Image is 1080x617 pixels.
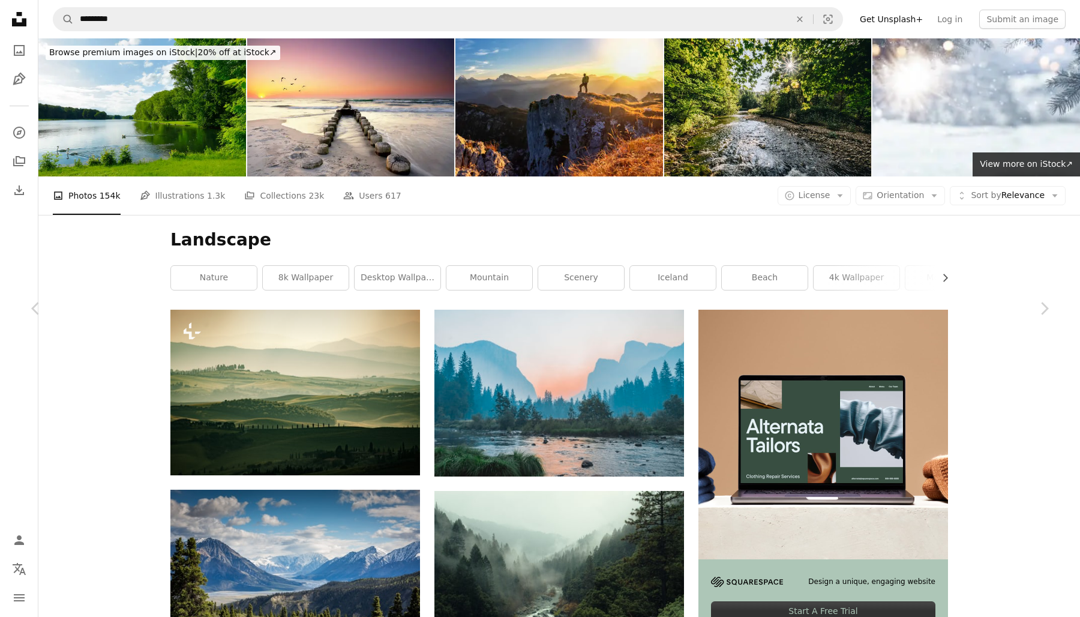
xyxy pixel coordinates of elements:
a: 4k wallpaper [814,266,899,290]
span: Sort by [971,190,1001,200]
button: Visual search [814,8,842,31]
div: 20% off at iStock ↗ [46,46,280,60]
a: iceland [630,266,716,290]
a: nature [171,266,257,290]
button: Sort byRelevance [950,186,1066,205]
a: green mountain across body of water [170,567,420,578]
span: Browse premium images on iStock | [49,47,197,57]
a: Log in / Sign up [7,528,31,552]
img: file-1705255347840-230a6ab5bca9image [711,577,783,587]
img: file-1707885205802-88dd96a21c72image [698,310,948,559]
a: mountain [446,266,532,290]
button: scroll list to the right [934,266,948,290]
h1: Landscape [170,229,948,251]
img: body of water surrounded by trees [434,310,684,477]
a: Photos [7,38,31,62]
button: License [778,186,851,205]
a: Illustrations [7,67,31,91]
button: Language [7,557,31,581]
button: Menu [7,586,31,610]
a: beach [722,266,808,290]
a: body of water surrounded by trees [434,388,684,399]
img: long wooden groyne over the sea on Baltic Sea beach in sunset light [247,38,455,176]
a: Get Unsplash+ [853,10,930,29]
span: 23k [308,189,324,202]
span: Relevance [971,190,1045,202]
button: Search Unsplash [53,8,74,31]
img: Fir branches on snowy sunny day [872,38,1080,176]
img: Cologne City forest in Spring [38,38,246,176]
a: aerial shot of forest [434,568,684,579]
img: River flows through lush valley [664,38,872,176]
a: Collections 23k [244,176,324,215]
img: Hiker Men on top of the Mountain meets the sunset [455,38,663,176]
a: Explore [7,121,31,145]
form: Find visuals sitewide [53,7,843,31]
button: Clear [787,8,813,31]
span: View more on iStock ↗ [980,159,1073,169]
a: Next [1008,251,1080,366]
a: Collections [7,149,31,173]
span: License [799,190,830,200]
a: Illustrations 1.3k [140,176,226,215]
a: 8k wallpaper [263,266,349,290]
span: 1.3k [207,189,225,202]
button: Submit an image [979,10,1066,29]
button: Orientation [856,186,945,205]
a: Browse premium images on iStock|20% off at iStock↗ [38,38,287,67]
a: Log in [930,10,970,29]
a: View more on iStock↗ [973,152,1080,176]
a: Users 617 [343,176,401,215]
a: Download History [7,178,31,202]
span: Orientation [877,190,924,200]
img: a view of rolling hills with trees in the foreground [170,310,420,475]
span: Design a unique, engaging website [808,577,935,587]
a: a view of rolling hills with trees in the foreground [170,387,420,398]
a: desktop wallpaper [355,266,440,290]
a: scenery [538,266,624,290]
a: mountains [905,266,991,290]
span: 617 [385,189,401,202]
